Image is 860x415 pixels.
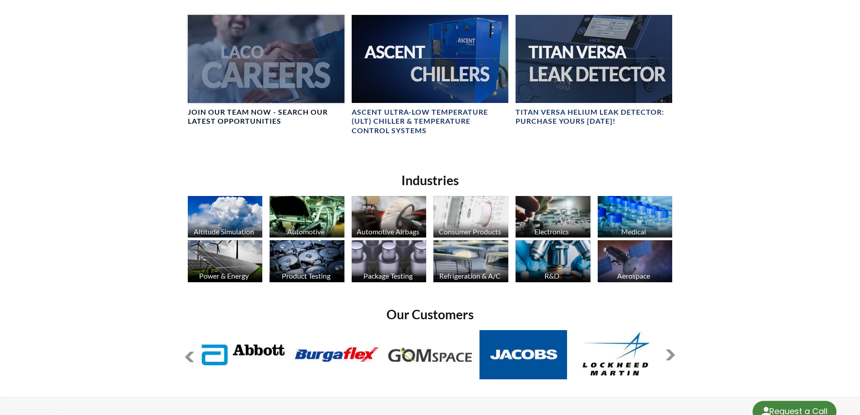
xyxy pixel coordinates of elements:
[598,196,673,240] a: Medical
[270,196,344,240] a: Automotive
[186,227,262,236] div: Altitude Simulation
[188,107,344,126] h4: Join our team now - SEARCH OUR LATEST OPPORTUNITIES
[596,271,672,280] div: Aerospace
[352,196,427,238] img: industry_Auto-Airbag_670x376.jpg
[432,271,507,280] div: Refrigeration & A/C
[184,306,676,323] h2: Our Customers
[433,240,508,284] a: Refrigeration & A/C
[270,240,344,284] a: Product Testing
[433,240,508,282] img: industry_HVAC_670x376.jpg
[350,227,426,236] div: Automotive Airbags
[386,330,474,379] img: GOM-Space.jpg
[188,196,263,240] a: Altitude Simulation
[514,227,590,236] div: Electronics
[516,196,590,238] img: industry_Electronics_670x376.jpg
[352,196,427,240] a: Automotive Airbags
[598,240,673,282] img: Artboard_1.jpg
[598,196,673,238] img: industry_Medical_670x376.jpg
[516,240,590,284] a: R&D
[188,240,263,284] a: Power & Energy
[293,330,381,379] img: Burgaflex.jpg
[270,240,344,282] img: industry_ProductTesting_670x376.jpg
[516,196,590,240] a: Electronics
[268,271,344,280] div: Product Testing
[352,240,427,284] a: Package Testing
[433,196,508,238] img: industry_Consumer_670x376.jpg
[188,15,344,126] a: Join our team now - SEARCH OUR LATEST OPPORTUNITIES
[516,15,672,126] a: TITAN VERSA bannerTITAN VERSA Helium Leak Detector: Purchase Yours [DATE]!
[200,330,288,379] img: Abbott-Labs.jpg
[270,196,344,238] img: industry_Automotive_670x376.jpg
[514,271,590,280] div: R&D
[432,227,507,236] div: Consumer Products
[186,271,262,280] div: Power & Energy
[433,196,508,240] a: Consumer Products
[188,240,263,282] img: industry_Power-2_670x376.jpg
[352,107,508,135] h4: Ascent Ultra-Low Temperature (ULT) Chiller & Temperature Control Systems
[268,227,344,236] div: Automotive
[479,330,567,379] img: Jacobs.jpg
[596,227,672,236] div: Medical
[350,271,426,280] div: Package Testing
[184,172,676,189] h2: Industries
[352,15,508,136] a: Ascent Chiller ImageAscent Ultra-Low Temperature (ULT) Chiller & Temperature Control Systems
[188,196,263,238] img: industry_AltitudeSim_670x376.jpg
[573,330,661,379] img: Lockheed-Martin.jpg
[516,240,590,282] img: industry_R_D_670x376.jpg
[516,107,672,126] h4: TITAN VERSA Helium Leak Detector: Purchase Yours [DATE]!
[598,240,673,284] a: Aerospace
[352,240,427,282] img: industry_Package_670x376.jpg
